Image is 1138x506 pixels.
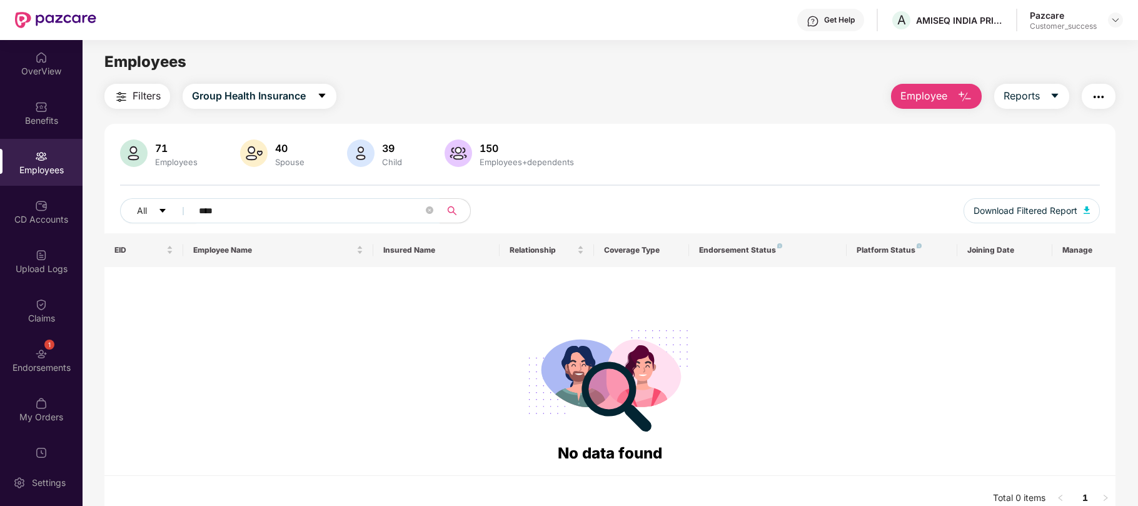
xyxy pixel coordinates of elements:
[699,245,837,255] div: Endorsement Status
[957,233,1052,267] th: Joining Date
[317,91,327,102] span: caret-down
[183,233,373,267] th: Employee Name
[158,206,167,216] span: caret-down
[347,139,375,167] img: svg+xml;base64,PHN2ZyB4bWxucz0iaHR0cDovL3d3dy53My5vcmcvMjAwMC9zdmciIHhtbG5zOnhsaW5rPSJodHRwOi8vd3...
[917,243,922,248] img: svg+xml;base64,PHN2ZyB4bWxucz0iaHR0cDovL3d3dy53My5vcmcvMjAwMC9zdmciIHdpZHRoPSI4IiBoZWlnaHQ9IjgiIH...
[445,139,472,167] img: svg+xml;base64,PHN2ZyB4bWxucz0iaHR0cDovL3d3dy53My5vcmcvMjAwMC9zdmciIHhtbG5zOnhsaW5rPSJodHRwOi8vd3...
[594,233,689,267] th: Coverage Type
[916,14,1004,26] div: AMISEQ INDIA PRIVATE LIMITED
[35,51,48,64] img: svg+xml;base64,PHN2ZyBpZD0iSG9tZSIgeG1sbnM9Imh0dHA6Ly93d3cudzMub3JnLzIwMDAvc3ZnIiB3aWR0aD0iMjAiIG...
[900,88,947,104] span: Employee
[520,315,700,442] img: svg+xml;base64,PHN2ZyB4bWxucz0iaHR0cDovL3d3dy53My5vcmcvMjAwMC9zdmciIHdpZHRoPSIyODgiIGhlaWdodD0iMj...
[500,233,595,267] th: Relationship
[44,340,54,350] div: 1
[35,348,48,360] img: svg+xml;base64,PHN2ZyBpZD0iRW5kb3JzZW1lbnRzIiB4bWxucz0iaHR0cDovL3d3dy53My5vcmcvMjAwMC9zdmciIHdpZH...
[426,206,433,214] span: close-circle
[373,233,500,267] th: Insured Name
[897,13,906,28] span: A
[35,447,48,459] img: svg+xml;base64,PHN2ZyBpZD0iVXBkYXRlZCIgeG1sbnM9Imh0dHA6Ly93d3cudzMub3JnLzIwMDAvc3ZnIiB3aWR0aD0iMj...
[974,204,1077,218] span: Download Filtered Report
[35,101,48,113] img: svg+xml;base64,PHN2ZyBpZD0iQmVuZWZpdHMiIHhtbG5zPSJodHRwOi8vd3d3LnczLm9yZy8yMDAwL3N2ZyIgd2lkdGg9Ij...
[510,245,575,255] span: Relationship
[440,206,464,216] span: search
[477,142,577,154] div: 150
[1102,494,1109,502] span: right
[777,243,782,248] img: svg+xml;base64,PHN2ZyB4bWxucz0iaHR0cDovL3d3dy53My5vcmcvMjAwMC9zdmciIHdpZHRoPSI4IiBoZWlnaHQ9IjgiIH...
[558,444,662,462] span: No data found
[192,88,306,104] span: Group Health Insurance
[440,198,471,223] button: search
[273,157,307,167] div: Spouse
[824,15,855,25] div: Get Help
[1091,89,1106,104] img: svg+xml;base64,PHN2ZyB4bWxucz0iaHR0cDovL3d3dy53My5vcmcvMjAwMC9zdmciIHdpZHRoPSIyNCIgaGVpZ2h0PSIyNC...
[15,12,96,28] img: New Pazcare Logo
[104,84,170,109] button: Filters
[35,249,48,261] img: svg+xml;base64,PHN2ZyBpZD0iVXBsb2FkX0xvZ3MiIGRhdGEtbmFtZT0iVXBsb2FkIExvZ3MiIHhtbG5zPSJodHRwOi8vd3...
[1052,233,1115,267] th: Manage
[857,245,947,255] div: Platform Status
[193,245,353,255] span: Employee Name
[137,204,147,218] span: All
[1030,9,1097,21] div: Pazcare
[1084,206,1090,214] img: svg+xml;base64,PHN2ZyB4bWxucz0iaHR0cDovL3d3dy53My5vcmcvMjAwMC9zdmciIHhtbG5zOnhsaW5rPSJodHRwOi8vd3...
[114,89,129,104] img: svg+xml;base64,PHN2ZyB4bWxucz0iaHR0cDovL3d3dy53My5vcmcvMjAwMC9zdmciIHdpZHRoPSIyNCIgaGVpZ2h0PSIyNC...
[13,477,26,489] img: svg+xml;base64,PHN2ZyBpZD0iU2V0dGluZy0yMHgyMCIgeG1sbnM9Imh0dHA6Ly93d3cudzMub3JnLzIwMDAvc3ZnIiB3aW...
[994,84,1069,109] button: Reportscaret-down
[120,198,196,223] button: Allcaret-down
[1057,494,1064,502] span: left
[35,298,48,311] img: svg+xml;base64,PHN2ZyBpZD0iQ2xhaW0iIHhtbG5zPSJodHRwOi8vd3d3LnczLm9yZy8yMDAwL3N2ZyIgd2lkdGg9IjIwIi...
[1050,91,1060,102] span: caret-down
[153,157,200,167] div: Employees
[1110,15,1120,25] img: svg+xml;base64,PHN2ZyBpZD0iRHJvcGRvd24tMzJ4MzIiIHhtbG5zPSJodHRwOi8vd3d3LnczLm9yZy8yMDAwL3N2ZyIgd2...
[104,233,183,267] th: EID
[35,397,48,410] img: svg+xml;base64,PHN2ZyBpZD0iTXlfT3JkZXJzIiBkYXRhLW5hbWU9Ik15IE9yZGVycyIgeG1sbnM9Imh0dHA6Ly93d3cudz...
[1030,21,1097,31] div: Customer_success
[964,198,1100,223] button: Download Filtered Report
[120,139,148,167] img: svg+xml;base64,PHN2ZyB4bWxucz0iaHR0cDovL3d3dy53My5vcmcvMjAwMC9zdmciIHhtbG5zOnhsaW5rPSJodHRwOi8vd3...
[28,477,69,489] div: Settings
[114,245,164,255] span: EID
[807,15,819,28] img: svg+xml;base64,PHN2ZyBpZD0iSGVscC0zMngzMiIgeG1sbnM9Imh0dHA6Ly93d3cudzMub3JnLzIwMDAvc3ZnIiB3aWR0aD...
[35,200,48,212] img: svg+xml;base64,PHN2ZyBpZD0iQ0RfQWNjb3VudHMiIGRhdGEtbmFtZT0iQ0QgQWNjb3VudHMiIHhtbG5zPSJodHRwOi8vd3...
[240,139,268,167] img: svg+xml;base64,PHN2ZyB4bWxucz0iaHR0cDovL3d3dy53My5vcmcvMjAwMC9zdmciIHhtbG5zOnhsaW5rPSJodHRwOi8vd3...
[380,142,405,154] div: 39
[183,84,336,109] button: Group Health Insurancecaret-down
[380,157,405,167] div: Child
[1004,88,1040,104] span: Reports
[35,150,48,163] img: svg+xml;base64,PHN2ZyBpZD0iRW1wbG95ZWVzIiB4bWxucz0iaHR0cDovL3d3dy53My5vcmcvMjAwMC9zdmciIHdpZHRoPS...
[273,142,307,154] div: 40
[426,205,433,217] span: close-circle
[133,88,161,104] span: Filters
[957,89,972,104] img: svg+xml;base64,PHN2ZyB4bWxucz0iaHR0cDovL3d3dy53My5vcmcvMjAwMC9zdmciIHhtbG5zOnhsaW5rPSJodHRwOi8vd3...
[477,157,577,167] div: Employees+dependents
[891,84,982,109] button: Employee
[104,53,186,71] span: Employees
[153,142,200,154] div: 71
